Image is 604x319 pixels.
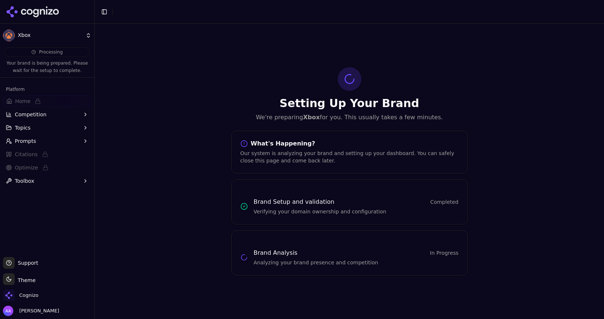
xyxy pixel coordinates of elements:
[254,208,459,215] p: Verifying your domain ownership and configuration
[231,113,468,122] p: We're preparing for you. This usually takes a few minutes.
[15,111,47,118] span: Competition
[18,32,82,39] span: Xbox
[3,289,15,301] img: Cognizo
[16,308,59,314] span: [PERSON_NAME]
[15,151,38,158] span: Citations
[15,277,36,283] span: Theme
[430,249,458,257] span: In Progress
[231,97,468,110] h1: Setting Up Your Brand
[254,198,334,206] h3: Brand Setup and validation
[4,60,90,74] p: Your brand is being prepared. Please wait for the setup to complete.
[15,259,38,267] span: Support
[3,289,38,301] button: Open organization switcher
[3,122,91,134] button: Topics
[3,306,13,316] img: Alp Aysan
[254,248,298,257] h3: Brand Analysis
[430,198,458,206] span: Completed
[15,164,38,171] span: Optimize
[3,30,15,41] img: Xbox
[3,109,91,120] button: Competition
[3,135,91,147] button: Prompts
[39,49,63,55] span: Processing
[3,306,59,316] button: Open user button
[15,97,30,105] span: Home
[19,292,38,299] span: Cognizo
[15,177,34,185] span: Toolbox
[240,150,459,164] div: Our system is analyzing your brand and setting up your dashboard. You can safely close this page ...
[3,175,91,187] button: Toolbox
[240,140,459,147] div: What's Happening?
[15,124,31,131] span: Topics
[254,259,459,266] p: Analyzing your brand presence and competition
[3,83,91,95] div: Platform
[303,114,320,121] strong: Xbox
[15,137,36,145] span: Prompts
